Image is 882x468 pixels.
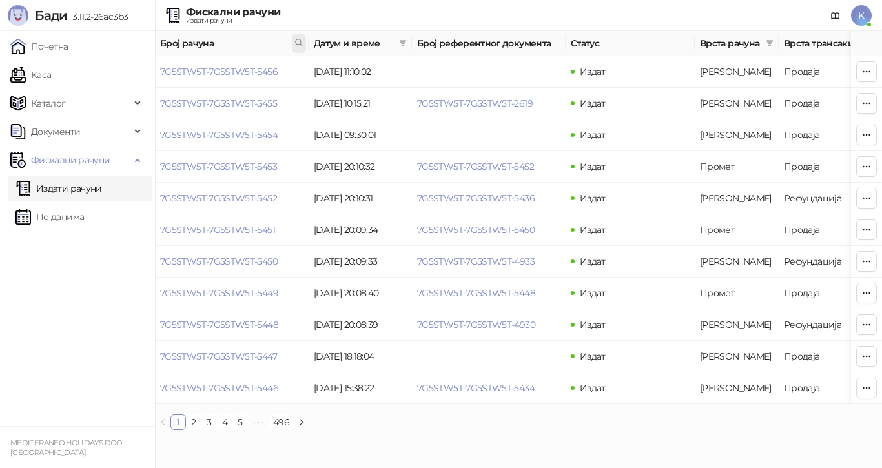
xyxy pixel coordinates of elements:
[160,192,277,204] a: 7G5STW5T-7G5STW5T-5452
[155,119,309,151] td: 7G5STW5T-7G5STW5T-5454
[160,36,289,50] span: Број рачуна
[695,372,779,404] td: Аванс
[155,214,309,246] td: 7G5STW5T-7G5STW5T-5451
[309,56,412,88] td: [DATE] 11:10:02
[580,129,606,141] span: Издат
[187,415,201,429] a: 2
[580,192,606,204] span: Издат
[31,90,66,116] span: Каталог
[298,418,305,426] span: right
[580,256,606,267] span: Издат
[155,372,309,404] td: 7G5STW5T-7G5STW5T-5446
[155,56,309,88] td: 7G5STW5T-7G5STW5T-5456
[217,414,232,430] li: 4
[233,415,247,429] a: 5
[580,382,606,394] span: Издат
[396,34,409,53] span: filter
[155,246,309,278] td: 7G5STW5T-7G5STW5T-5450
[31,147,110,173] span: Фискални рачуни
[417,382,535,394] a: 7G5STW5T-7G5STW5T-5434
[695,119,779,151] td: Аванс
[309,341,412,372] td: [DATE] 18:18:04
[160,97,277,109] a: 7G5STW5T-7G5STW5T-5455
[825,5,846,26] a: Документација
[160,382,278,394] a: 7G5STW5T-7G5STW5T-5446
[766,39,774,47] span: filter
[309,372,412,404] td: [DATE] 15:38:22
[309,151,412,183] td: [DATE] 20:10:32
[580,161,606,172] span: Издат
[309,246,412,278] td: [DATE] 20:09:33
[155,278,309,309] td: 7G5STW5T-7G5STW5T-5449
[15,204,84,230] a: По данима
[155,309,309,341] td: 7G5STW5T-7G5STW5T-5448
[10,34,68,59] a: Почетна
[170,414,186,430] li: 1
[695,31,779,56] th: Врста рачуна
[700,36,761,50] span: Врста рачуна
[155,341,309,372] td: 7G5STW5T-7G5STW5T-5447
[309,88,412,119] td: [DATE] 10:15:21
[10,438,123,457] small: MEDITERANEO HOLIDAYS DOO [GEOGRAPHIC_DATA]
[155,151,309,183] td: 7G5STW5T-7G5STW5T-5453
[160,256,278,267] a: 7G5STW5T-7G5STW5T-5450
[201,414,217,430] li: 3
[159,418,167,426] span: left
[309,214,412,246] td: [DATE] 20:09:34
[763,34,776,53] span: filter
[695,278,779,309] td: Промет
[784,36,870,50] span: Врста трансакције
[580,287,606,299] span: Издат
[309,183,412,214] td: [DATE] 20:10:31
[695,246,779,278] td: Аванс
[160,287,278,299] a: 7G5STW5T-7G5STW5T-5449
[399,39,407,47] span: filter
[695,88,779,119] td: Аванс
[160,224,275,236] a: 7G5STW5T-7G5STW5T-5451
[580,319,606,331] span: Издат
[580,97,606,109] span: Издат
[695,56,779,88] td: Аванс
[269,414,294,430] li: 496
[695,341,779,372] td: Аванс
[10,62,51,88] a: Каса
[232,414,248,430] li: 5
[580,351,606,362] span: Издат
[31,119,80,145] span: Документи
[35,8,67,23] span: Бади
[294,414,309,430] li: Следећа страна
[160,129,278,141] a: 7G5STW5T-7G5STW5T-5454
[186,7,280,17] div: Фискални рачуни
[155,183,309,214] td: 7G5STW5T-7G5STW5T-5452
[269,415,293,429] a: 496
[309,309,412,341] td: [DATE] 20:08:39
[417,161,534,172] a: 7G5STW5T-7G5STW5T-5452
[160,319,278,331] a: 7G5STW5T-7G5STW5T-5448
[160,161,277,172] a: 7G5STW5T-7G5STW5T-5453
[155,31,309,56] th: Број рачуна
[294,414,309,430] button: right
[186,17,280,24] div: Издати рачуни
[309,278,412,309] td: [DATE] 20:08:40
[186,414,201,430] li: 2
[15,176,102,201] a: Издати рачуни
[8,5,28,26] img: Logo
[417,224,535,236] a: 7G5STW5T-7G5STW5T-5450
[155,88,309,119] td: 7G5STW5T-7G5STW5T-5455
[417,256,535,267] a: 7G5STW5T-7G5STW5T-4933
[248,414,269,430] span: •••
[171,415,185,429] a: 1
[580,66,606,77] span: Издат
[248,414,269,430] li: Следећих 5 Страна
[155,414,170,430] li: Претходна страна
[67,11,128,23] span: 3.11.2-26ac3b3
[695,151,779,183] td: Промет
[417,97,533,109] a: 7G5STW5T-7G5STW5T-2619
[695,309,779,341] td: Аванс
[314,36,394,50] span: Датум и време
[417,192,535,204] a: 7G5STW5T-7G5STW5T-5436
[412,31,566,56] th: Број референтног документа
[695,214,779,246] td: Промет
[160,66,278,77] a: 7G5STW5T-7G5STW5T-5456
[309,119,412,151] td: [DATE] 09:30:01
